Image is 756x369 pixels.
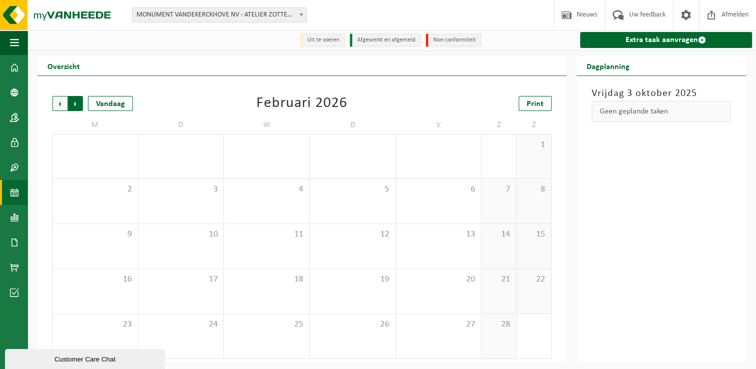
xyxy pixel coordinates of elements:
[58,229,133,240] span: 9
[487,229,511,240] span: 14
[68,96,83,111] span: Volgende
[487,319,511,330] span: 28
[37,56,90,75] h2: Overzicht
[58,274,133,285] span: 16
[577,56,640,75] h2: Dagplanning
[229,184,304,195] span: 4
[310,116,396,134] td: D
[143,184,219,195] span: 3
[132,8,306,22] span: MONUMENT VANDEKERCKHOVE NV - ATELIER ZOTTEGEM - 10-746253
[517,116,552,134] td: Z
[229,319,304,330] span: 25
[58,319,133,330] span: 23
[229,274,304,285] span: 18
[592,101,732,122] div: Geen geplande taken
[522,184,546,195] span: 8
[527,100,544,108] span: Print
[58,184,133,195] span: 2
[143,229,219,240] span: 10
[401,184,476,195] span: 6
[132,7,307,22] span: MONUMENT VANDEKERCKHOVE NV - ATELIER ZOTTEGEM - 10-746253
[401,319,476,330] span: 27
[487,274,511,285] span: 21
[315,319,390,330] span: 26
[482,116,517,134] td: Z
[592,86,732,101] h3: Vrijdag 3 oktober 2025
[229,229,304,240] span: 11
[522,139,546,150] span: 1
[315,229,390,240] span: 12
[396,116,482,134] td: V
[519,96,552,111] a: Print
[143,274,219,285] span: 17
[88,96,133,111] div: Vandaag
[5,347,167,369] iframe: chat widget
[138,116,224,134] td: D
[401,274,476,285] span: 20
[52,116,138,134] td: M
[426,33,481,47] li: Non-conformiteit
[300,33,345,47] li: Uit te voeren
[522,229,546,240] span: 15
[350,33,421,47] li: Afgewerkt en afgemeld
[224,116,310,134] td: W
[256,96,347,111] div: Februari 2026
[580,32,753,48] a: Extra taak aanvragen
[522,274,546,285] span: 22
[143,319,219,330] span: 24
[315,184,390,195] span: 5
[401,229,476,240] span: 13
[52,96,67,111] span: Vorige
[315,274,390,285] span: 19
[487,184,511,195] span: 7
